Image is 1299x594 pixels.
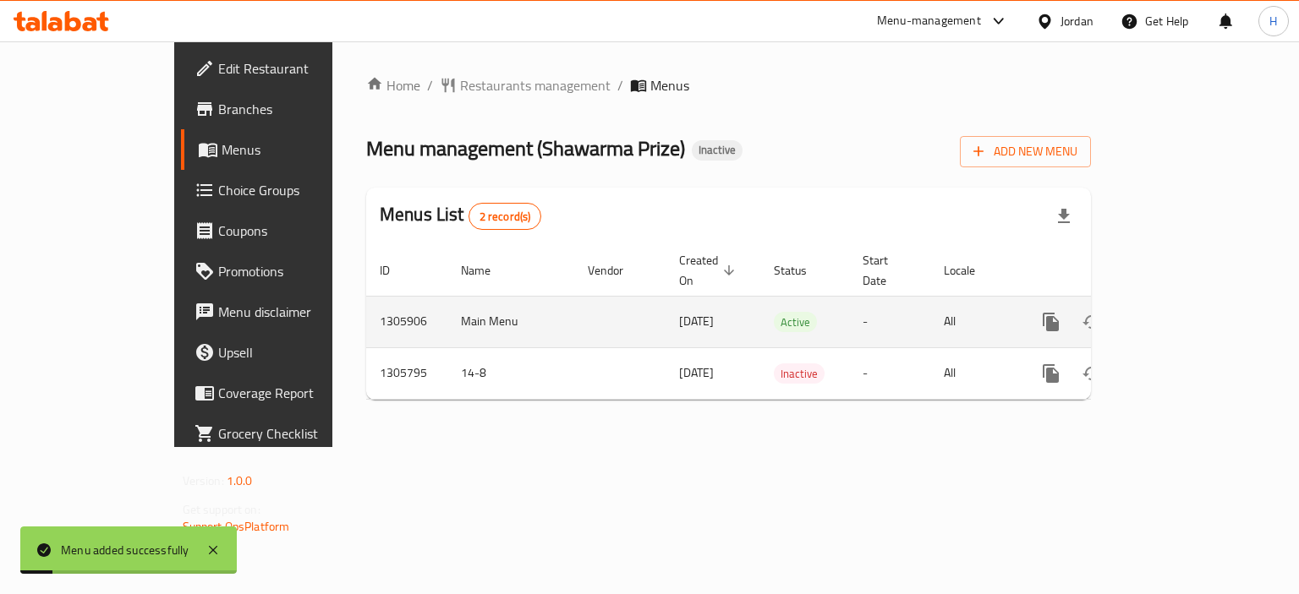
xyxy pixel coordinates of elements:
[183,515,290,537] a: Support.OpsPlatform
[849,296,930,347] td: -
[944,260,997,281] span: Locale
[222,139,378,160] span: Menus
[774,364,825,384] span: Inactive
[366,296,447,347] td: 1305906
[774,312,817,332] div: Active
[181,373,392,413] a: Coverage Report
[380,202,541,230] h2: Menus List
[61,541,189,559] div: Menu added successfully
[849,347,930,399] td: -
[617,75,623,95] li: /
[650,75,689,95] span: Menus
[218,180,378,200] span: Choice Groups
[218,383,378,403] span: Coverage Report
[469,209,541,225] span: 2 record(s)
[183,470,224,492] span: Version:
[427,75,433,95] li: /
[1061,12,1093,30] div: Jordan
[181,332,392,373] a: Upsell
[877,11,981,31] div: Menu-management
[366,245,1207,400] table: enhanced table
[366,75,420,95] a: Home
[460,75,611,95] span: Restaurants management
[973,141,1077,162] span: Add New Menu
[218,99,378,119] span: Branches
[366,75,1091,95] nav: breadcrumb
[218,423,378,444] span: Grocery Checklist
[181,89,392,129] a: Branches
[679,310,714,332] span: [DATE]
[366,347,447,399] td: 1305795
[930,347,1017,399] td: All
[181,413,392,454] a: Grocery Checklist
[1031,353,1072,394] button: more
[183,499,260,520] span: Get support on:
[692,143,743,157] span: Inactive
[692,140,743,161] div: Inactive
[218,302,378,322] span: Menu disclaimer
[181,129,392,170] a: Menus
[1044,196,1084,237] div: Export file
[218,261,378,281] span: Promotions
[447,296,574,347] td: Main Menu
[366,129,685,167] span: Menu management ( Shawarma Prize )
[218,342,378,362] span: Upsell
[218,221,378,241] span: Coupons
[218,58,378,79] span: Edit Restaurant
[227,470,253,492] span: 1.0.0
[930,296,1017,347] td: All
[1031,302,1072,342] button: more
[447,347,574,399] td: 14-8
[960,136,1091,167] button: Add New Menu
[181,48,392,89] a: Edit Restaurant
[1269,12,1277,30] span: H
[469,203,542,230] div: Total records count
[1072,302,1112,342] button: Change Status
[774,313,817,332] span: Active
[679,250,740,291] span: Created On
[774,260,829,281] span: Status
[181,251,392,292] a: Promotions
[863,250,910,291] span: Start Date
[380,260,412,281] span: ID
[181,210,392,251] a: Coupons
[440,75,611,95] a: Restaurants management
[679,362,714,384] span: [DATE]
[1072,353,1112,394] button: Change Status
[181,170,392,210] a: Choice Groups
[461,260,512,281] span: Name
[181,292,392,332] a: Menu disclaimer
[1017,245,1207,297] th: Actions
[588,260,645,281] span: Vendor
